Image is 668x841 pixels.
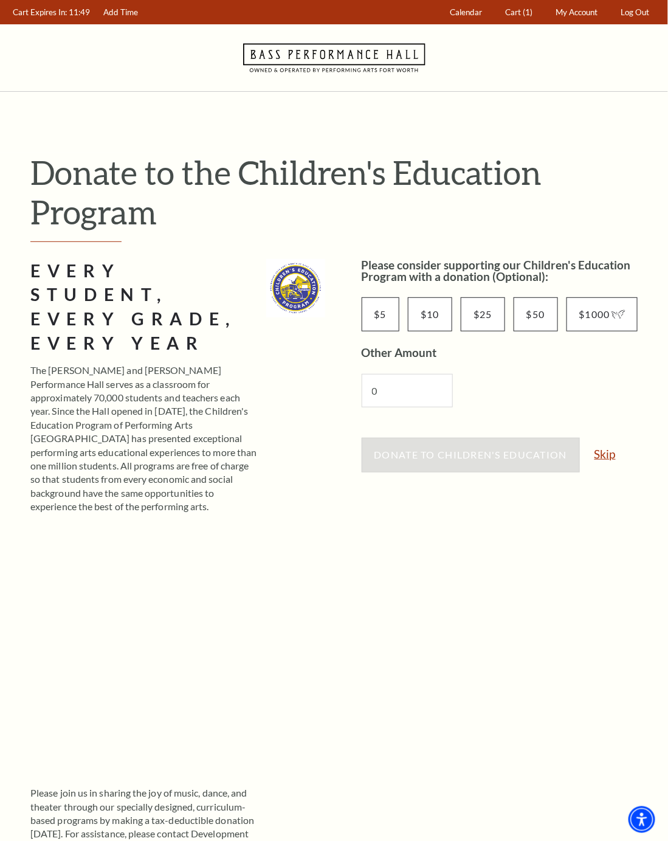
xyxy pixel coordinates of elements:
[30,364,258,513] p: The [PERSON_NAME] and [PERSON_NAME] Performance Hall serves as a classroom for approximately 70,0...
[556,7,597,17] span: My Account
[30,564,258,755] iframe: Children’s Education Program of Performing Arts Fort Worth - 2024
[566,297,638,331] input: Button
[461,297,505,331] input: Other Amount
[13,7,67,17] span: Cart Expires In:
[69,7,90,17] span: 11:49
[30,259,258,356] h2: Every Student, Every Grade, Every Year
[500,1,539,24] a: Cart (1)
[408,297,452,331] input: Other Amount
[243,24,425,91] a: Navigate to Bass Performance Hall homepage
[514,297,558,331] input: Other Amount
[550,1,604,24] a: My Account
[523,7,532,17] span: (1)
[450,7,482,17] span: Calendar
[615,1,655,24] a: Log Out
[374,449,567,460] span: Donate to Children's Education
[30,153,656,232] h1: Donate to the Children's Education Program
[266,259,325,318] img: Every Student, Every Grade,
[98,1,144,24] a: Add Time
[362,374,453,407] input: Number
[362,297,400,331] input: Other Amount
[594,448,616,460] a: Skip
[362,438,580,472] button: Donate to Children's Education
[362,345,437,359] label: Other Amount
[628,806,655,833] div: Accessibility Menu
[362,258,631,283] label: Please consider supporting our Children's Education Program with a donation (Optional):
[444,1,488,24] a: Calendar
[505,7,521,17] span: Cart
